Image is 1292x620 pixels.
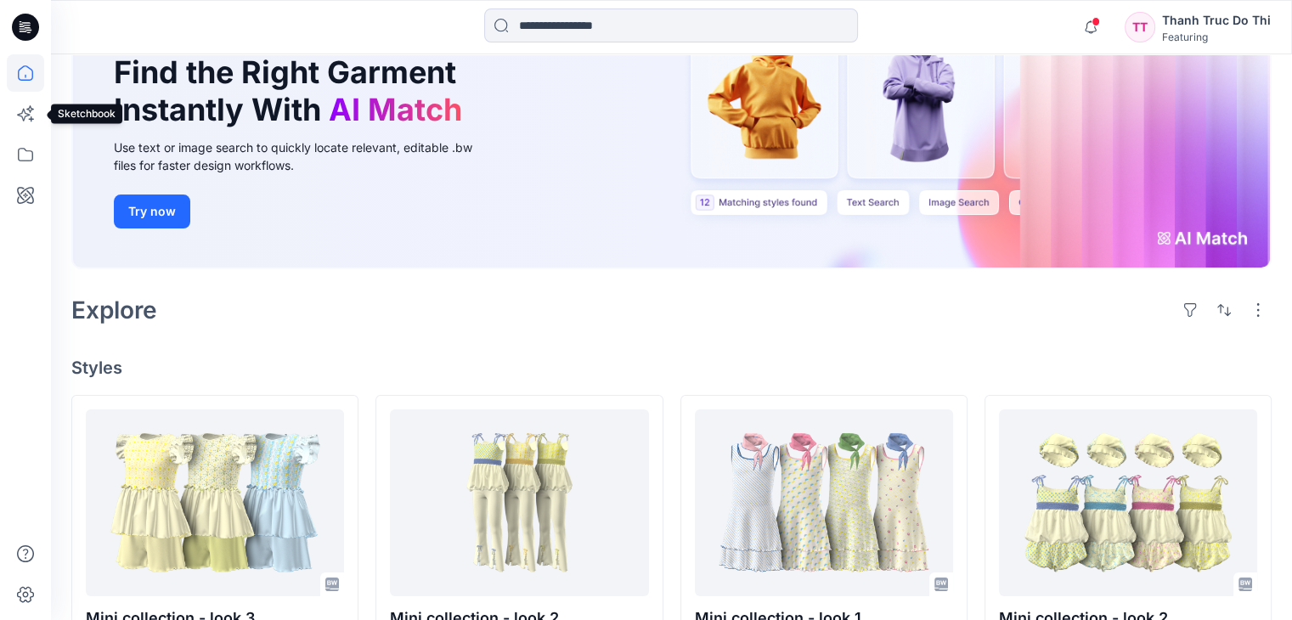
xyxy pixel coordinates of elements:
[114,138,496,174] div: Use text or image search to quickly locate relevant, editable .bw files for faster design workflows.
[390,409,648,596] a: Mini collection - look 2
[329,91,462,128] span: AI Match
[114,54,471,127] h1: Find the Right Garment Instantly With
[71,358,1272,378] h4: Styles
[114,194,190,228] button: Try now
[1162,31,1271,43] div: Featuring
[695,409,953,596] a: Mini collection - look 1
[71,296,157,324] h2: Explore
[86,409,344,596] a: Mini collection - look 3
[1162,10,1271,31] div: Thanh Truc Do Thi
[999,409,1257,596] a: Mini collection - look 2
[1125,12,1155,42] div: TT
